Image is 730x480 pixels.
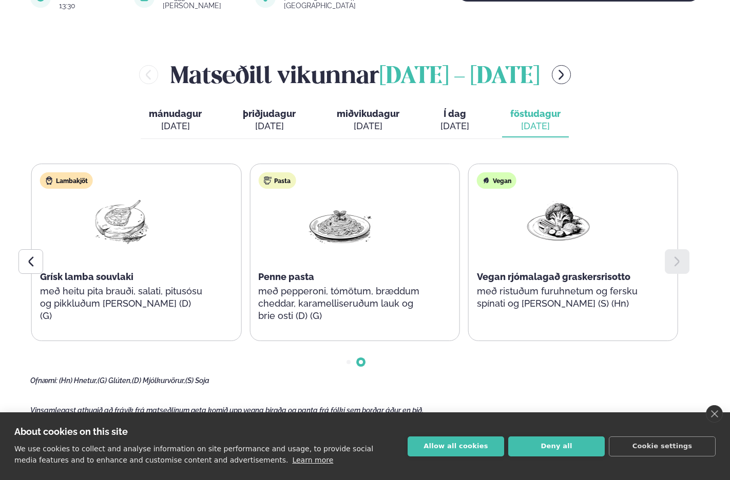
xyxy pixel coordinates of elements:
button: mánudagur [DATE] [141,104,210,137]
span: þriðjudagur [243,108,296,119]
img: Vegan.svg [482,176,490,185]
span: (Hn) Hnetur, [59,376,98,385]
p: We use cookies to collect and analyse information on site performance and usage, to provide socia... [14,445,373,464]
div: [DATE] [149,120,202,132]
div: Vegan [477,172,516,189]
span: [DATE] - [DATE] [379,66,540,88]
span: (G) Glúten, [98,376,132,385]
span: Go to slide 2 [359,360,363,364]
img: Lamb.svg [45,176,53,185]
span: Grísk lamba souvlaki [40,271,133,282]
button: Allow all cookies [408,436,504,456]
span: föstudagur [510,108,561,119]
span: Go to slide 1 [347,360,351,364]
img: Spagetti.png [307,197,373,245]
p: með ristuðum furuhnetum og fersku spínati og [PERSON_NAME] (S) (Hn) [477,285,640,310]
span: Vegan rjómalagað graskersrisotto [477,271,630,282]
div: [DATE] [243,120,296,132]
p: með pepperoni, tómötum, bræddum cheddar, karamelliseruðum lauk og brie osti (D) (G) [258,285,421,322]
span: (S) Soja [185,376,209,385]
span: Penne pasta [258,271,314,282]
span: mánudagur [149,108,202,119]
img: pasta.svg [263,176,272,185]
button: miðvikudagur [DATE] [329,104,408,137]
span: Í dag [440,108,469,120]
a: Learn more [292,456,333,464]
span: (D) Mjólkurvörur, [132,376,185,385]
button: Í dag [DATE] [432,104,477,137]
button: Cookie settings [609,436,716,456]
span: Ofnæmi: [30,376,57,385]
a: close [706,405,723,423]
button: þriðjudagur [DATE] [235,104,304,137]
span: miðvikudagur [337,108,399,119]
div: Lambakjöt [40,172,93,189]
div: Pasta [258,172,296,189]
p: með heitu pita brauði, salati, pitusósu og pikkluðum [PERSON_NAME] (D) (G) [40,285,203,322]
img: Lamb-Meat.png [89,197,155,245]
strong: About cookies on this site [14,426,128,437]
h2: Matseðill vikunnar [170,58,540,91]
div: [DATE] [337,120,399,132]
button: Deny all [508,436,605,456]
div: [DATE] [510,120,561,132]
button: föstudagur [DATE] [502,104,569,137]
span: Vinsamlegast athugið að frávik frá matseðlinum geta komið upp vegna birgða og panta frá fólki sem... [30,406,424,414]
div: [DATE] [440,120,469,132]
img: Vegan.png [526,197,591,245]
button: menu-btn-left [139,65,158,84]
button: menu-btn-right [552,65,571,84]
